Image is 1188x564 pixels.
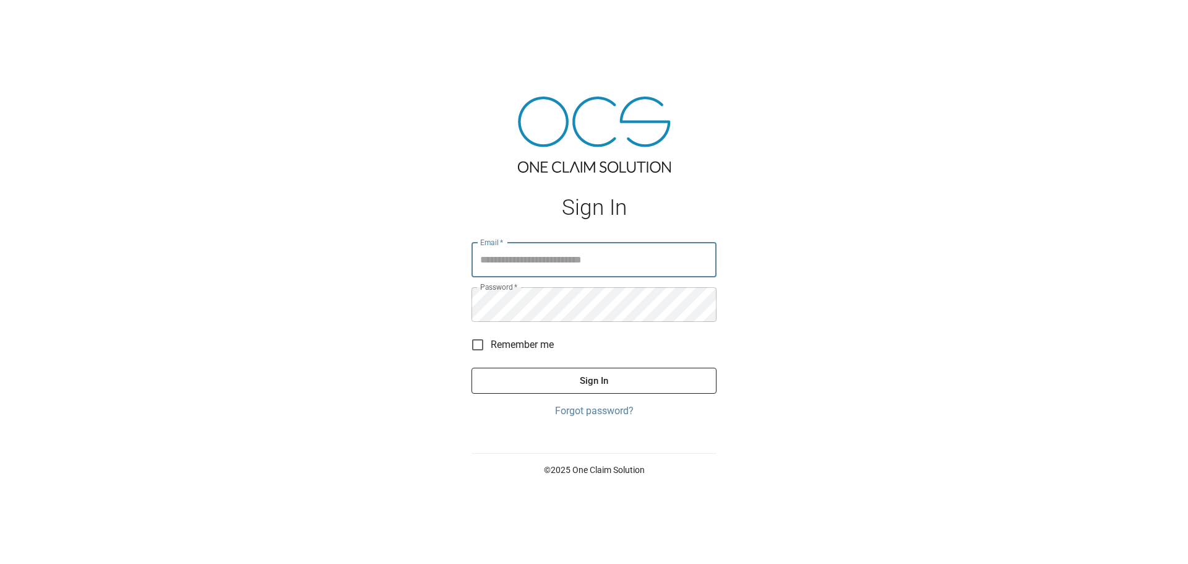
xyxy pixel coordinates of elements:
h1: Sign In [471,195,717,220]
img: ocs-logo-tra.png [518,97,671,173]
a: Forgot password? [471,404,717,419]
label: Email [480,237,504,248]
p: © 2025 One Claim Solution [471,464,717,476]
img: ocs-logo-white-transparent.png [15,7,64,32]
button: Sign In [471,368,717,394]
label: Password [480,282,517,292]
span: Remember me [491,337,554,352]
